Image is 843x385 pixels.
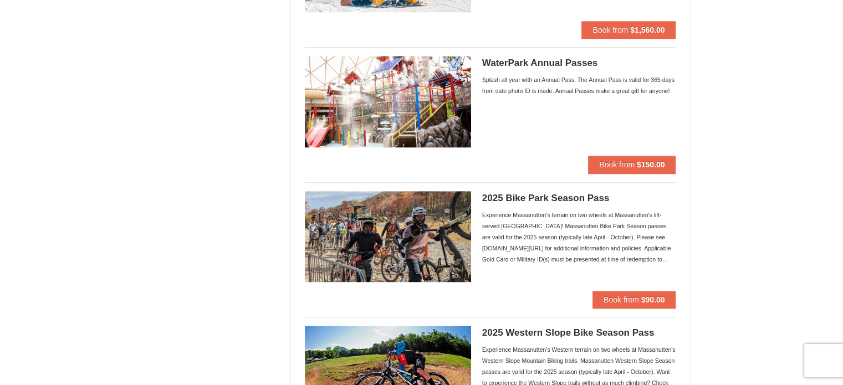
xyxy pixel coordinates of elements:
h5: 2025 Western Slope Bike Season Pass [482,327,676,338]
button: Book from $150.00 [588,156,676,173]
img: 6619937-163-6ccc3969.jpg [305,191,471,282]
img: 6619937-36-230dbc92.jpg [305,56,471,147]
strong: $150.00 [637,160,665,169]
span: Book from [592,25,628,34]
span: Book from [599,160,635,169]
strong: $1,560.00 [630,25,665,34]
span: Book from [604,295,639,304]
button: Book from $1,560.00 [581,21,676,39]
h5: 2025 Bike Park Season Pass [482,193,676,204]
div: Experience Massanutten's terrain on two wheels at Massanutten's lift-served [GEOGRAPHIC_DATA]! Ma... [482,209,676,265]
div: Splash all year with an Annual Pass. The Annual Pass is valid for 365 days from date photo ID is ... [482,74,676,96]
h5: WaterPark Annual Passes [482,58,676,69]
button: Book from $90.00 [592,291,676,309]
strong: $90.00 [641,295,665,304]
